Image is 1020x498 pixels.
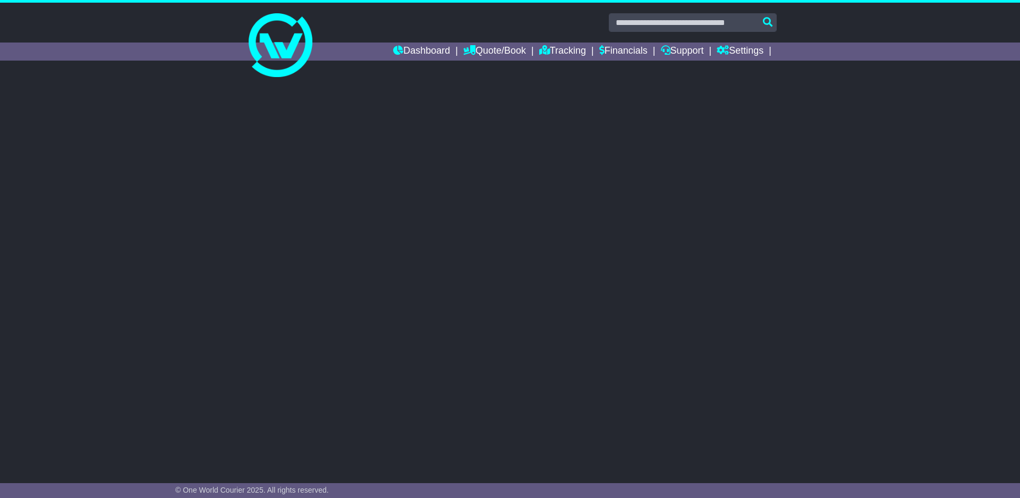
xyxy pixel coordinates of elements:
[463,43,526,61] a: Quote/Book
[393,43,450,61] a: Dashboard
[717,43,763,61] a: Settings
[661,43,704,61] a: Support
[599,43,648,61] a: Financials
[539,43,586,61] a: Tracking
[175,486,329,494] span: © One World Courier 2025. All rights reserved.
